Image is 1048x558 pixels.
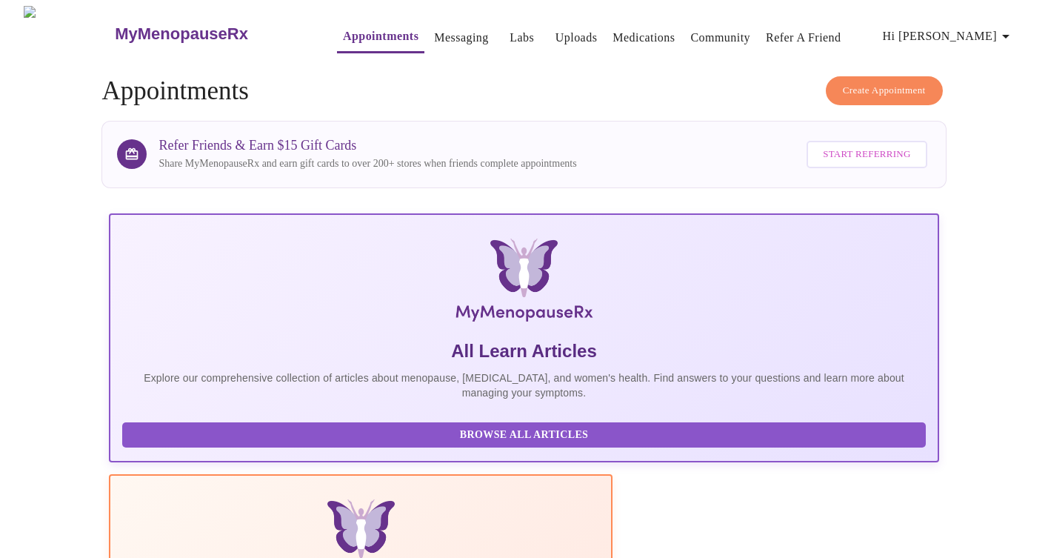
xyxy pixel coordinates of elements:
a: Uploads [555,27,598,48]
a: Browse All Articles [122,428,929,440]
a: Start Referring [803,133,930,176]
span: Hi [PERSON_NAME] [883,26,1015,47]
button: Refer a Friend [760,23,847,53]
a: Appointments [343,26,418,47]
h3: Refer Friends & Earn $15 Gift Cards [158,138,576,153]
p: Explore our comprehensive collection of articles about menopause, [MEDICAL_DATA], and women's hea... [122,371,925,400]
button: Appointments [337,21,424,53]
a: MyMenopauseRx [113,8,307,60]
a: Messaging [434,27,488,48]
span: Create Appointment [843,82,926,99]
img: MyMenopauseRx Logo [24,6,113,62]
button: Community [684,23,756,53]
a: Medications [613,27,675,48]
h4: Appointments [101,76,946,106]
a: Community [690,27,750,48]
button: Labs [498,23,546,53]
button: Messaging [428,23,494,53]
a: Labs [510,27,534,48]
img: MyMenopauseRx Logo [247,239,801,328]
button: Browse All Articles [122,422,925,448]
h5: All Learn Articles [122,339,925,363]
button: Medications [607,23,681,53]
button: Uploads [550,23,604,53]
button: Hi [PERSON_NAME] [877,21,1021,51]
span: Browse All Articles [137,426,910,445]
span: Start Referring [823,146,910,163]
p: Share MyMenopauseRx and earn gift cards to over 200+ stores when friends complete appointments [158,156,576,171]
a: Refer a Friend [766,27,841,48]
button: Create Appointment [826,76,943,105]
button: Start Referring [807,141,927,168]
h3: MyMenopauseRx [115,24,248,44]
